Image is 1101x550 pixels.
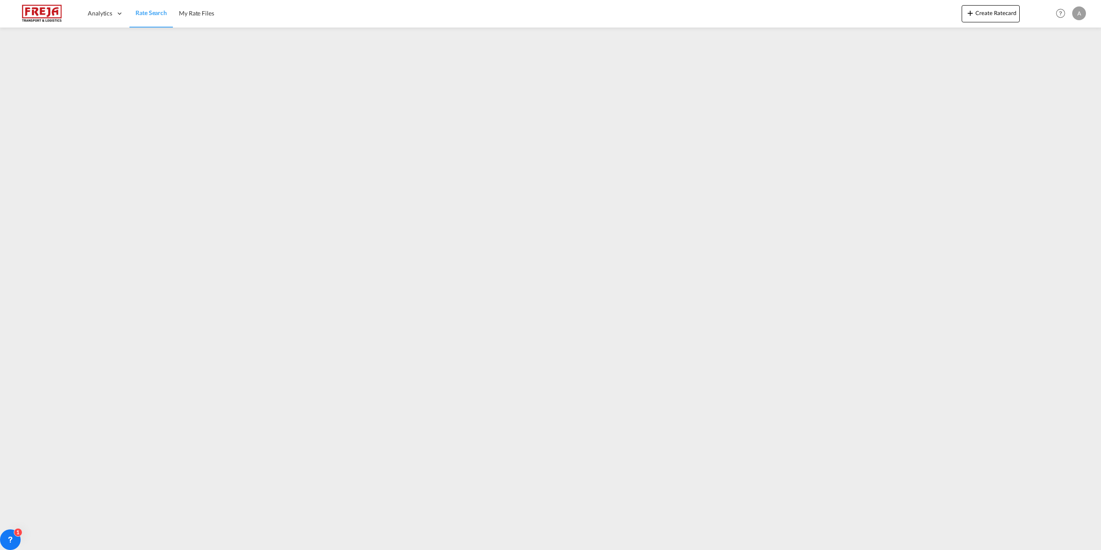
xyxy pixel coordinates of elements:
[88,9,112,18] span: Analytics
[962,5,1020,22] button: icon-plus 400-fgCreate Ratecard
[1072,6,1086,20] div: A
[965,8,975,18] md-icon: icon-plus 400-fg
[135,9,167,16] span: Rate Search
[1053,6,1068,21] span: Help
[13,4,71,23] img: 586607c025bf11f083711d99603023e7.png
[179,9,214,17] span: My Rate Files
[1053,6,1072,22] div: Help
